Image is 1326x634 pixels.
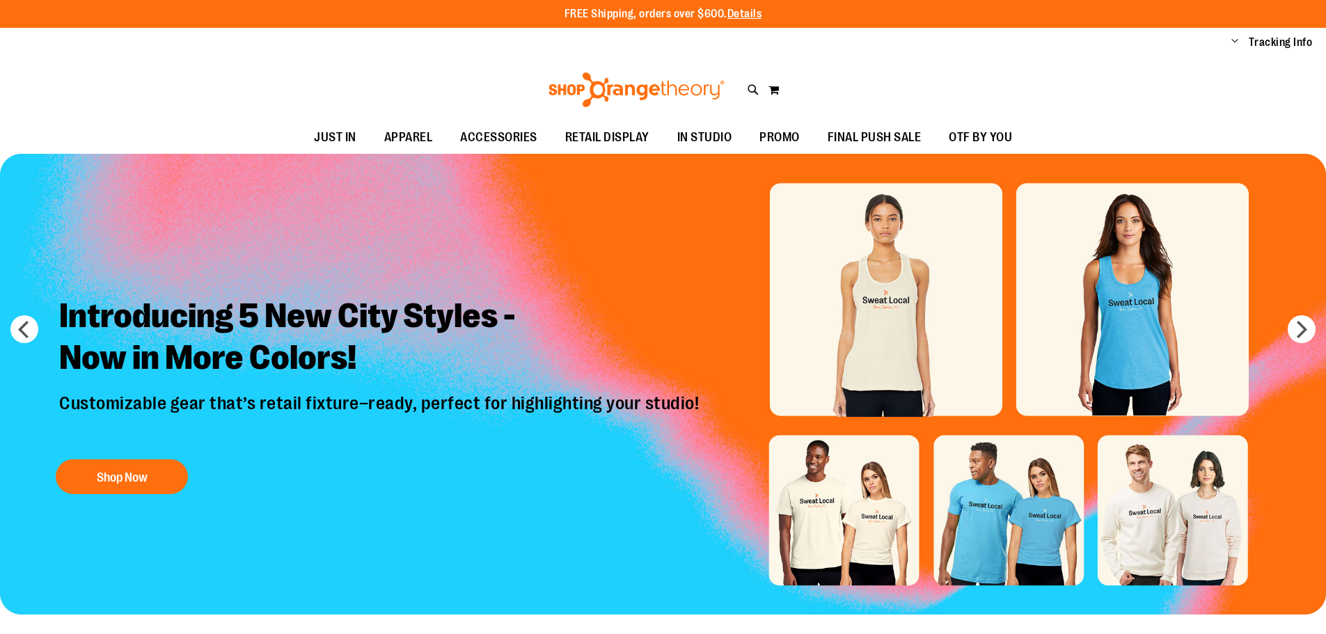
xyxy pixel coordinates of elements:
[10,315,38,343] button: prev
[949,122,1012,153] span: OTF BY YOU
[384,122,433,153] span: APPAREL
[828,122,922,153] span: FINAL PUSH SALE
[745,122,814,154] a: PROMO
[314,122,356,153] span: JUST IN
[551,122,663,154] a: RETAIL DISPLAY
[677,122,732,153] span: IN STUDIO
[56,459,188,494] button: Shop Now
[546,72,727,107] img: Shop Orangetheory
[300,122,370,154] a: JUST IN
[1288,315,1316,343] button: next
[565,6,762,22] p: FREE Shipping, orders over $600.
[759,122,800,153] span: PROMO
[49,285,713,393] h2: Introducing 5 New City Styles - Now in More Colors!
[460,122,537,153] span: ACCESSORIES
[49,393,713,445] p: Customizable gear that’s retail fixture–ready, perfect for highlighting your studio!
[370,122,447,154] a: APPAREL
[446,122,551,154] a: ACCESSORIES
[1231,35,1238,49] button: Account menu
[565,122,649,153] span: RETAIL DISPLAY
[1249,35,1313,50] a: Tracking Info
[727,8,762,20] a: Details
[49,285,713,501] a: Introducing 5 New City Styles -Now in More Colors! Customizable gear that’s retail fixture–ready,...
[935,122,1026,154] a: OTF BY YOU
[663,122,746,154] a: IN STUDIO
[814,122,936,154] a: FINAL PUSH SALE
